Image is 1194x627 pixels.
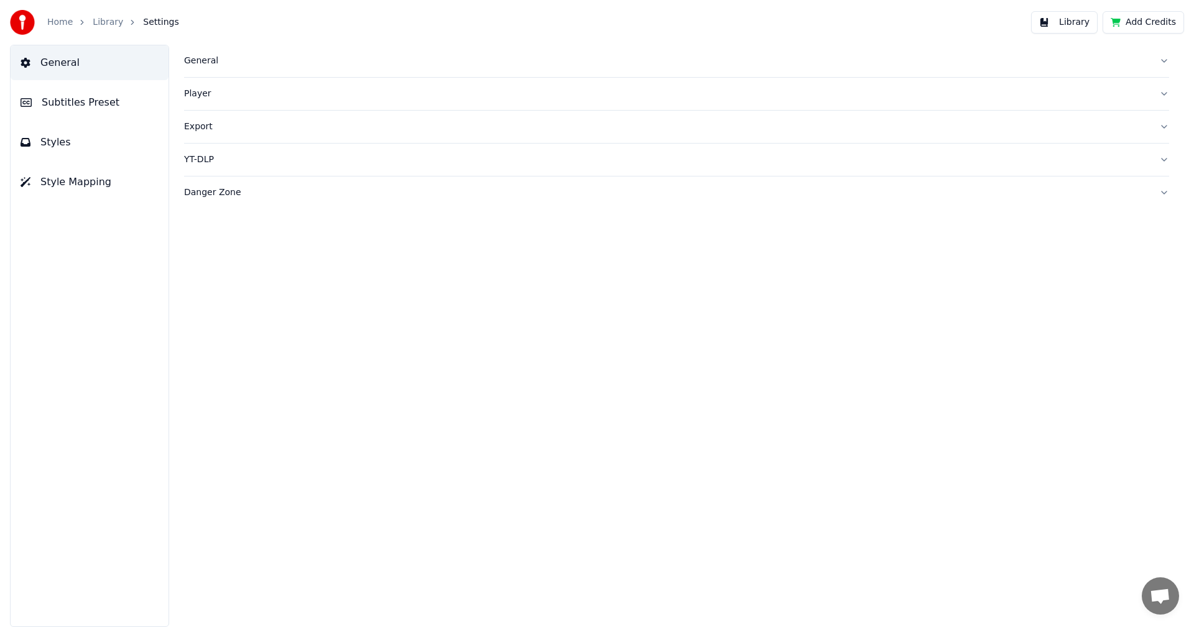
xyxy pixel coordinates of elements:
[184,45,1169,77] button: General
[1031,11,1098,34] button: Library
[1103,11,1184,34] button: Add Credits
[1142,577,1179,615] a: 채팅 열기
[143,16,178,29] span: Settings
[11,85,169,120] button: Subtitles Preset
[184,55,1149,67] div: General
[47,16,73,29] a: Home
[93,16,123,29] a: Library
[11,125,169,160] button: Styles
[10,10,35,35] img: youka
[184,186,1149,199] div: Danger Zone
[40,55,80,70] span: General
[11,45,169,80] button: General
[40,175,111,190] span: Style Mapping
[11,165,169,199] button: Style Mapping
[40,135,71,150] span: Styles
[184,121,1149,133] div: Export
[184,153,1149,166] div: YT-DLP
[42,95,119,110] span: Subtitles Preset
[184,111,1169,143] button: Export
[47,16,179,29] nav: breadcrumb
[184,88,1149,100] div: Player
[184,144,1169,176] button: YT-DLP
[184,78,1169,110] button: Player
[184,176,1169,209] button: Danger Zone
